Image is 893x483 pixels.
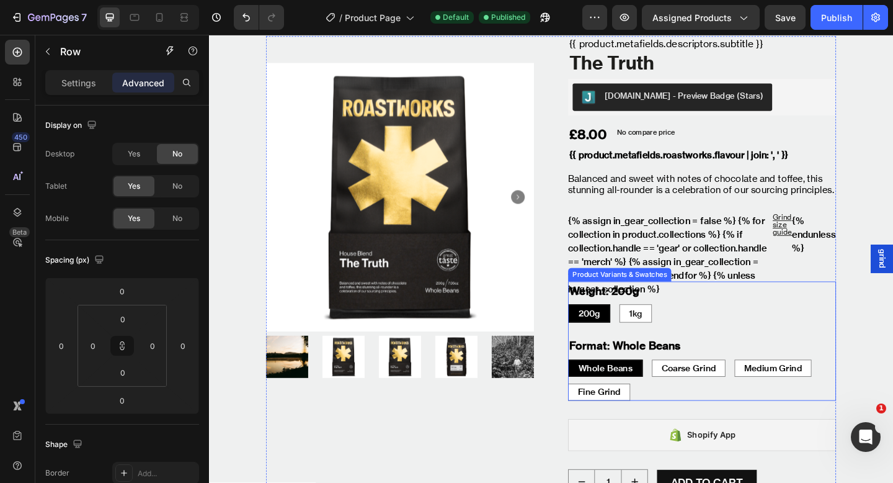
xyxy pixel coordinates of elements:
p: {{ product.metafields.descriptors.subtitle }} [392,3,681,17]
a: Grind size guide [613,195,634,284]
div: {% assign in_gear_collection = false %} {% for collection in product.collections %} {% if collect... [391,195,682,284]
span: No [172,148,182,160]
span: No [172,181,182,192]
div: Tablet [45,181,67,192]
p: Settings [61,76,96,89]
p: Advanced [122,76,164,89]
span: Yes [128,148,140,160]
input: 0 [52,336,71,355]
input: 0px [110,363,135,382]
span: 200g [402,297,425,309]
button: Assigned Products [642,5,760,30]
div: Desktop [45,148,74,160]
h1: The Truth [391,18,682,44]
span: Coarse Grind [492,357,551,369]
button: Save [765,5,806,30]
span: grind [726,233,738,255]
button: Judge.me - Preview Badge (Stars) [396,53,613,83]
button: Carousel Next Arrow [329,169,344,184]
p: Row [60,44,152,59]
span: Whole Beans [402,357,461,369]
img: Judgeme.png [406,61,420,76]
span: Yes [128,181,140,192]
div: Beta [9,227,30,237]
div: Product Variants & Swatches [393,256,500,267]
p: 7 [81,10,87,25]
span: / [339,11,342,24]
input: 0 [110,282,135,300]
input: 0 [174,336,192,355]
span: Save [775,12,796,23]
button: 7 [5,5,92,30]
span: Assigned Products [652,11,732,24]
span: Medium Grind [582,357,645,369]
input: 0 [110,391,135,410]
span: Fine Grind [401,383,448,395]
iframe: Intercom live chat [851,422,881,452]
div: Publish [821,11,852,24]
div: Shopify App [520,428,573,443]
span: 1kg [457,297,471,309]
legend: Format: Whole Beans [391,328,514,349]
div: Balanced and sweet with notes of chocolate and toffee, this stunning all-rounder is a celebration... [391,151,682,174]
p: {{ product.metafields.roastworks.flavour | join: ', ' }} [392,124,681,138]
span: Product Page [345,11,401,24]
legend: Weight: 200g [391,269,469,289]
span: Yes [128,213,140,224]
iframe: To enrich screen reader interactions, please activate Accessibility in Grammarly extension settings [209,35,893,483]
p: No compare price [444,103,507,111]
input: 0px [84,336,102,355]
div: 450 [12,132,30,142]
span: No [172,213,182,224]
input: 0px [143,336,162,355]
span: Default [443,12,469,23]
div: Add... [138,468,196,479]
div: Mobile [45,213,69,224]
span: Published [491,12,525,23]
div: Display on [45,117,99,134]
div: £8.00 [391,98,434,119]
input: 0px [110,310,135,328]
span: 1 [876,404,886,413]
button: Publish [811,5,863,30]
div: Spacing (px) [45,252,107,269]
div: [DOMAIN_NAME] - Preview Badge (Stars) [430,61,603,74]
div: Shape [45,436,85,453]
div: Border [45,467,69,479]
div: Undo/Redo [234,5,284,30]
